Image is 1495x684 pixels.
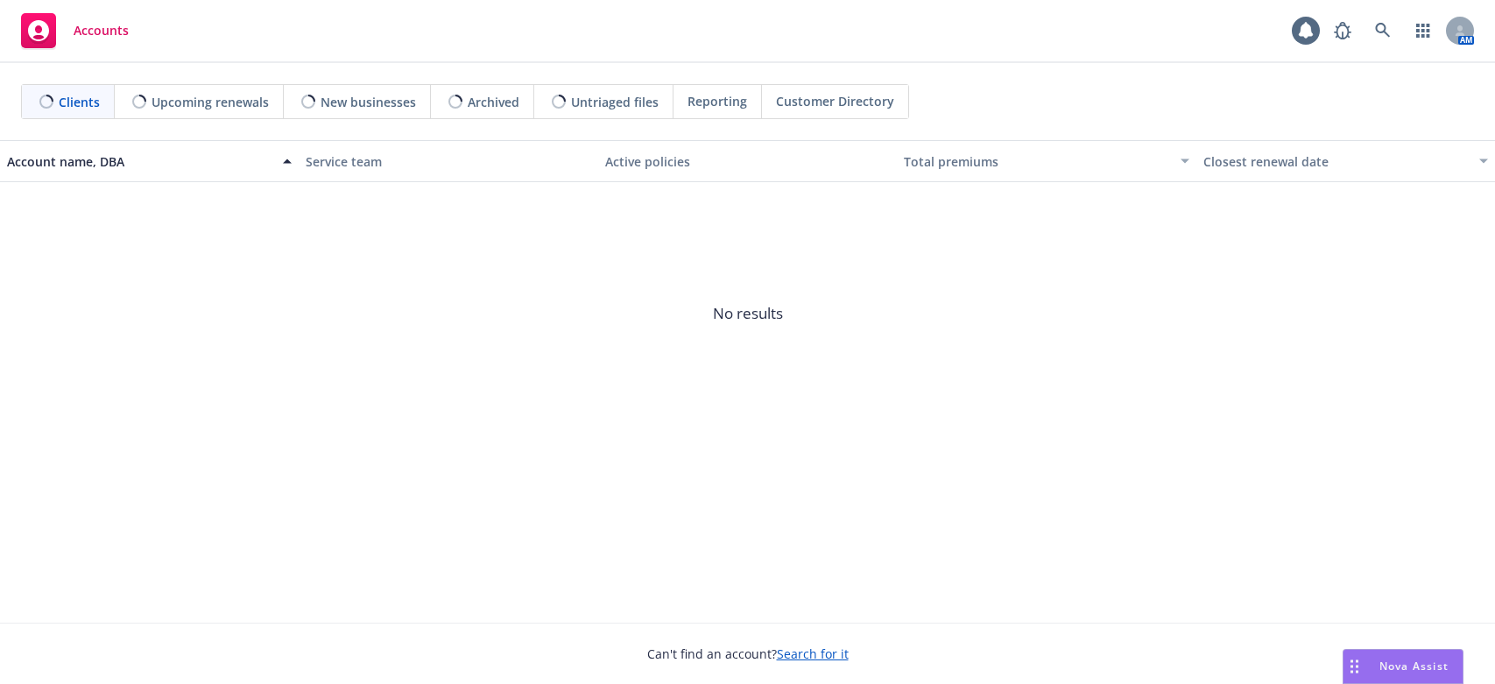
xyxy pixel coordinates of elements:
span: Upcoming renewals [152,93,269,111]
button: Service team [299,140,597,182]
span: Nova Assist [1379,659,1449,673]
a: Accounts [14,6,136,55]
div: Drag to move [1343,650,1365,683]
span: New businesses [321,93,416,111]
span: Untriaged files [571,93,659,111]
div: Active policies [605,152,890,171]
a: Search for it [777,645,849,662]
a: Switch app [1406,13,1441,48]
button: Closest renewal date [1196,140,1495,182]
span: Customer Directory [776,92,894,110]
a: Report a Bug [1325,13,1360,48]
div: Account name, DBA [7,152,272,171]
div: Closest renewal date [1203,152,1469,171]
span: Archived [468,93,519,111]
button: Nova Assist [1343,649,1463,684]
span: Reporting [688,92,747,110]
div: Total premiums [904,152,1169,171]
div: Service team [306,152,590,171]
button: Total premiums [897,140,1195,182]
span: Can't find an account? [647,645,849,663]
span: Clients [59,93,100,111]
button: Active policies [598,140,897,182]
span: Accounts [74,24,129,38]
a: Search [1365,13,1400,48]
